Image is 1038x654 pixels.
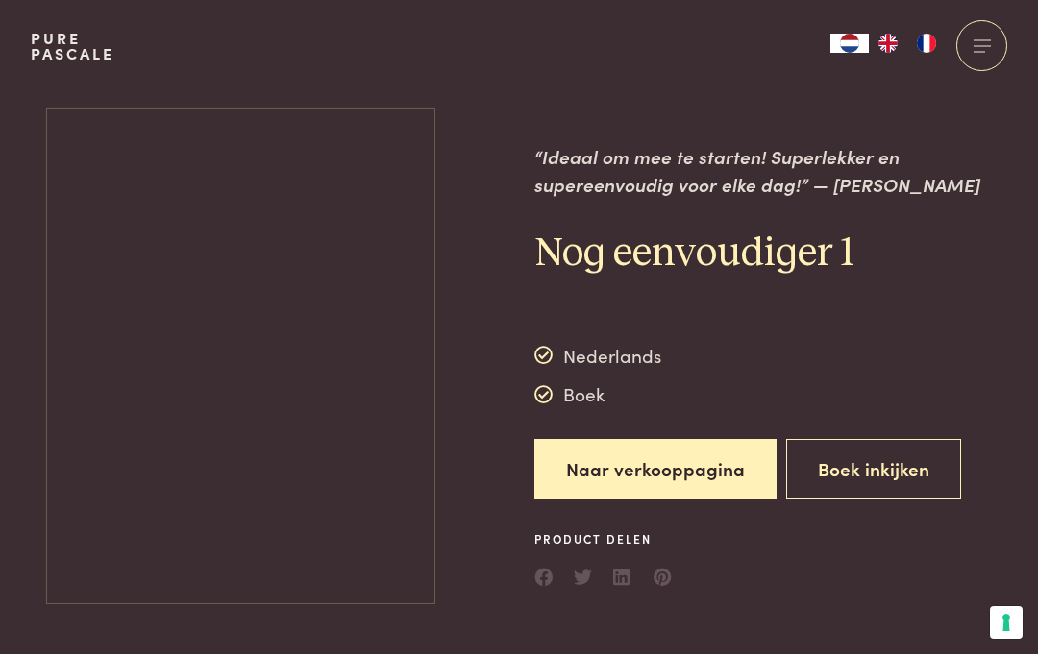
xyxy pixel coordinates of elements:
a: PurePascale [31,31,114,61]
a: FR [907,34,946,53]
div: Nederlands [534,341,661,370]
span: Product delen [534,530,673,547]
aside: Language selected: Nederlands [830,34,946,53]
button: Uw voorkeuren voor toestemming voor trackingtechnologieën [990,606,1023,639]
a: EN [869,34,907,53]
div: Boek [534,380,661,409]
button: Boek inkijken [786,439,961,499]
a: NL [830,34,869,53]
a: Naar verkooppagina [534,439,777,499]
p: “Ideaal om mee te starten! Superlekker en supereenvoudig voor elke dag!” — [PERSON_NAME] [534,143,1007,198]
ul: Language list [869,34,946,53]
h2: Nog eenvoudiger 1 [534,229,1007,279]
div: Language [830,34,869,53]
